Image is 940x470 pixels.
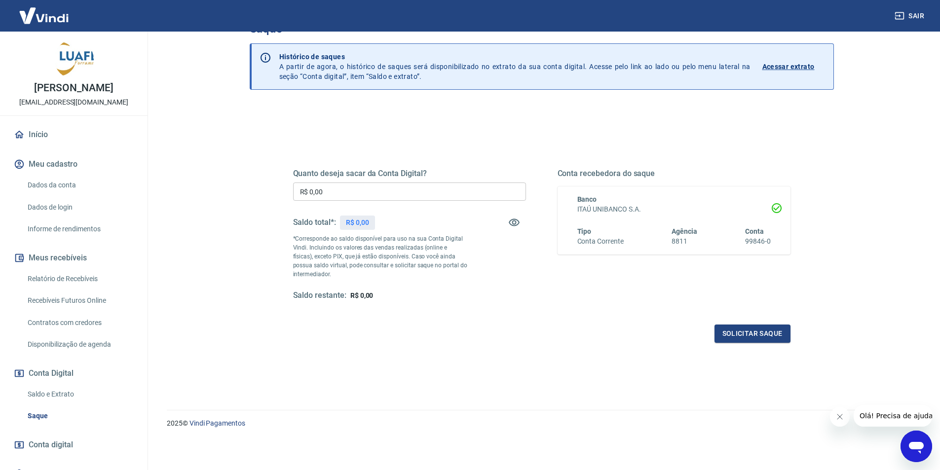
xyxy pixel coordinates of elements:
[350,291,374,299] span: R$ 0,00
[279,52,751,81] p: A partir de agora, o histórico de saques será disponibilizado no extrato da sua conta digital. Ac...
[672,236,697,247] h6: 8811
[54,39,94,79] img: 91ef6542-c19c-4449-abd1-521596d123b0.jpeg
[577,195,597,203] span: Banco
[830,407,850,427] iframe: Fechar mensagem
[24,175,136,195] a: Dados da conta
[854,405,932,427] iframe: Mensagem da empresa
[293,169,526,179] h5: Quanto deseja sacar da Conta Digital?
[672,227,697,235] span: Agência
[346,217,369,228] p: R$ 0,00
[167,418,916,429] p: 2025 ©
[24,219,136,239] a: Informe de rendimentos
[24,197,136,217] a: Dados de login
[893,7,928,25] button: Sair
[762,62,815,72] p: Acessar extrato
[29,438,73,452] span: Conta digital
[762,52,826,81] a: Acessar extrato
[12,434,136,456] a: Conta digital
[12,247,136,269] button: Meus recebíveis
[558,169,790,179] h5: Conta recebedora do saque
[577,227,592,235] span: Tipo
[189,419,245,427] a: Vindi Pagamentos
[12,0,76,31] img: Vindi
[745,236,771,247] h6: 99846-0
[577,204,771,215] h6: ITAÚ UNIBANCO S.A.
[24,290,136,311] a: Recebíveis Futuros Online
[714,325,790,343] button: Solicitar saque
[24,384,136,404] a: Saldo e Extrato
[24,406,136,426] a: Saque
[279,52,751,62] p: Histórico de saques
[34,83,113,93] p: [PERSON_NAME]
[6,7,83,15] span: Olá! Precisa de ajuda?
[12,153,136,175] button: Meu cadastro
[901,431,932,462] iframe: Botão para abrir a janela de mensagens
[745,227,764,235] span: Conta
[19,97,128,108] p: [EMAIL_ADDRESS][DOMAIN_NAME]
[12,124,136,145] a: Início
[12,362,136,384] button: Conta Digital
[293,290,346,301] h5: Saldo restante:
[293,234,468,279] p: *Corresponde ao saldo disponível para uso na sua Conta Digital Vindi. Incluindo os valores das ve...
[24,269,136,289] a: Relatório de Recebíveis
[293,217,336,227] h5: Saldo total*:
[577,236,624,247] h6: Conta Corrente
[24,334,136,355] a: Disponibilização de agenda
[24,313,136,333] a: Contratos com credores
